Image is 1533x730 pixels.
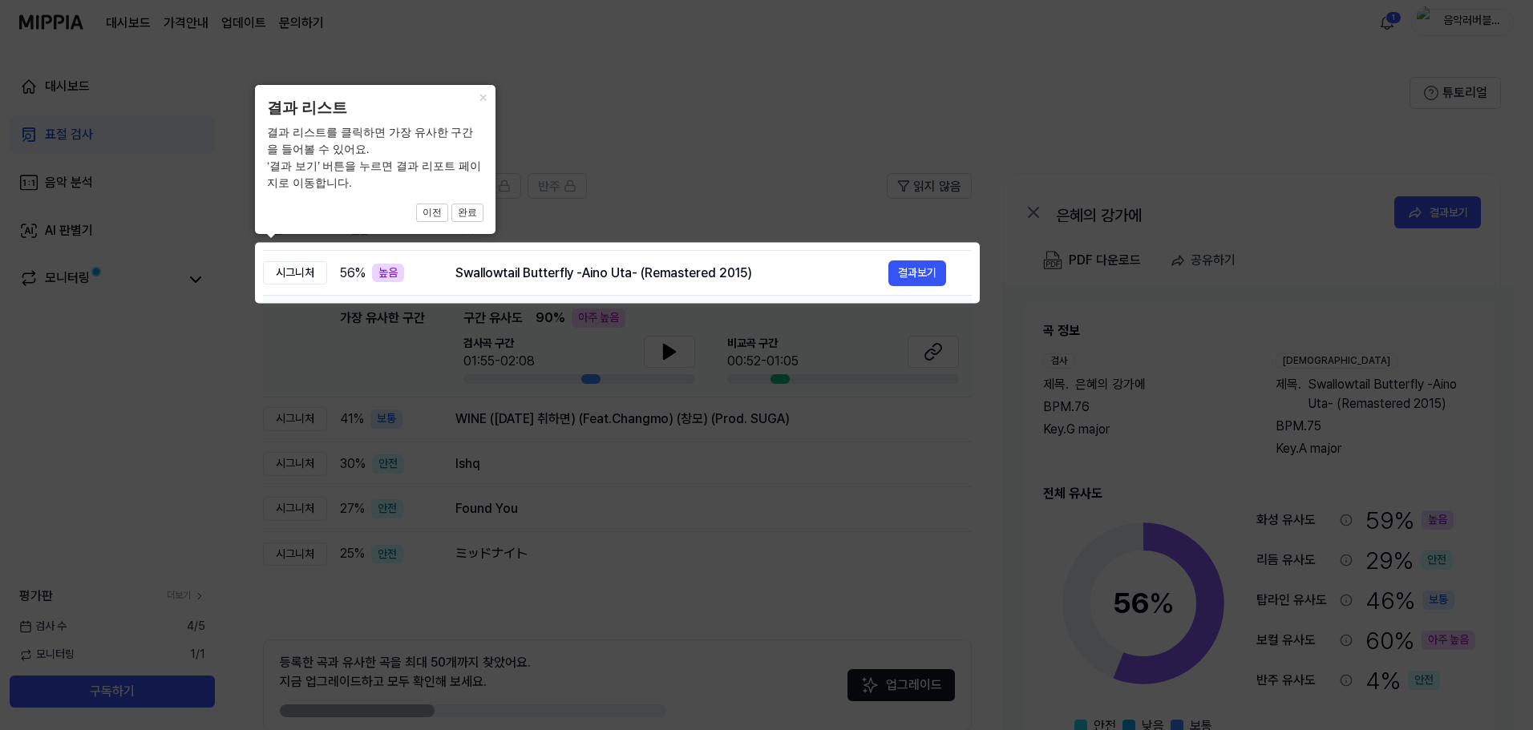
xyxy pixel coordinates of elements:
div: 결과 리스트를 클릭하면 가장 유사한 구간을 들어볼 수 있어요. ‘결과 보기’ 버튼을 누르면 결과 리포트 페이지로 이동합니다. [267,124,483,192]
button: Close [470,85,495,107]
button: 완료 [451,204,483,223]
span: 56 % [340,264,366,283]
div: Swallowtail Butterfly -Aino Uta- (Remastered 2015) [455,264,888,283]
header: 결과 리스트 [267,97,483,120]
button: 이전 [416,204,448,223]
div: 시그니처 [263,261,327,285]
button: 결과보기 [888,260,946,286]
div: 높음 [372,264,404,283]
